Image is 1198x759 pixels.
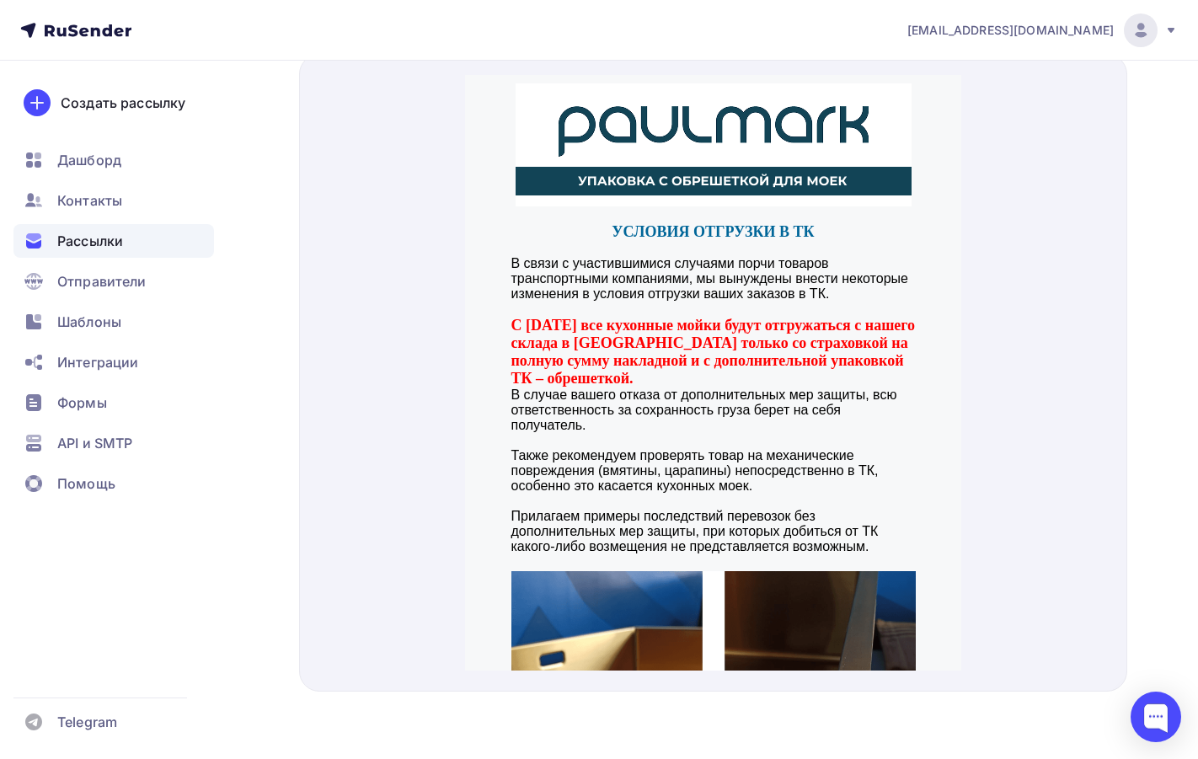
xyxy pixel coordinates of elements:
a: Дашборд [13,143,214,177]
span: Отправители [57,271,147,291]
a: Формы [13,386,214,420]
a: Рассылки [13,224,214,258]
p: В связи с участившимися случаями порчи товаров транспортными компаниями, мы вынуждены внести неко... [46,181,451,227]
span: Дашборд [57,150,121,170]
span: Контакты [57,190,122,211]
span: API и SMTP [57,433,132,453]
span: Интеграции [57,352,138,372]
span: Telegram [57,712,117,732]
font: С [DATE] все кухонные мойки будут отгружаться с нашего склада в [GEOGRAPHIC_DATA] только со страх... [46,242,451,312]
div: Создать рассылку [61,93,185,113]
span: Рассылки [57,231,123,251]
a: [EMAIL_ADDRESS][DOMAIN_NAME] [907,13,1178,47]
span: [EMAIL_ADDRESS][DOMAIN_NAME] [907,22,1114,39]
a: Контакты [13,184,214,217]
p: Прилагаем примеры последствий перевозок без дополнительных мер защиты, при которых добиться от ТК... [46,434,451,479]
span: Формы [57,393,107,413]
span: Шаблоны [57,312,121,332]
a: Шаблоны [13,305,214,339]
a: Отправители [13,265,214,298]
p: Также рекомендуем проверять товар на механические повреждения (вмятины, царапины) непосредственно... [46,373,451,419]
p: В случае вашего отказа от дополнительных мер защиты, всю ответственность за сохранность груза бер... [46,313,451,358]
font: УСЛОВИЯ ОТГРУЗКИ В ТК [147,148,349,165]
span: Помощь [57,473,115,494]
